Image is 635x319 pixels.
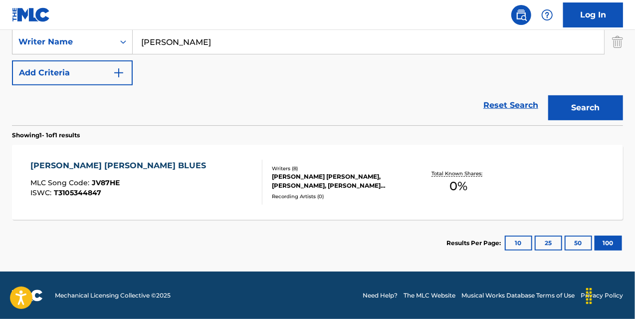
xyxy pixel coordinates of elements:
div: [PERSON_NAME] [PERSON_NAME] BLUES [30,160,211,172]
a: The MLC Website [404,291,455,300]
button: 10 [505,236,532,251]
div: Help [537,5,557,25]
img: search [515,9,527,21]
p: Total Known Shares: [432,170,485,177]
span: 0 % [449,177,467,195]
img: MLC Logo [12,7,50,22]
img: Delete Criterion [612,29,623,54]
span: ISWC : [30,188,54,197]
span: JV87HE [92,178,120,187]
div: Writer Name [18,36,108,48]
a: Log In [563,2,623,27]
div: Drag [581,281,597,311]
button: 100 [595,236,622,251]
p: Results Per Page: [446,239,503,248]
div: Recording Artists ( 0 ) [272,193,408,200]
a: Privacy Policy [581,291,623,300]
p: Showing 1 - 1 of 1 results [12,131,80,140]
button: 50 [565,236,592,251]
button: 25 [535,236,562,251]
a: [PERSON_NAME] [PERSON_NAME] BLUESMLC Song Code:JV87HEISWC:T3105344847Writers (8)[PERSON_NAME] [PE... [12,145,623,220]
a: Public Search [511,5,531,25]
img: 9d2ae6d4665cec9f34b9.svg [113,67,125,79]
span: T3105344847 [54,188,101,197]
img: logo [12,290,43,302]
span: Mechanical Licensing Collective © 2025 [55,291,171,300]
span: MLC Song Code : [30,178,92,187]
div: Writers ( 8 ) [272,165,408,172]
iframe: Chat Widget [585,271,635,319]
button: Search [548,95,623,120]
a: Musical Works Database Terms of Use [461,291,575,300]
button: Add Criteria [12,60,133,85]
a: Reset Search [478,94,543,116]
a: Need Help? [363,291,398,300]
img: help [541,9,553,21]
div: [PERSON_NAME] [PERSON_NAME], [PERSON_NAME], [PERSON_NAME] [PERSON_NAME], [PERSON_NAME] [PERSON_NA... [272,172,408,190]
